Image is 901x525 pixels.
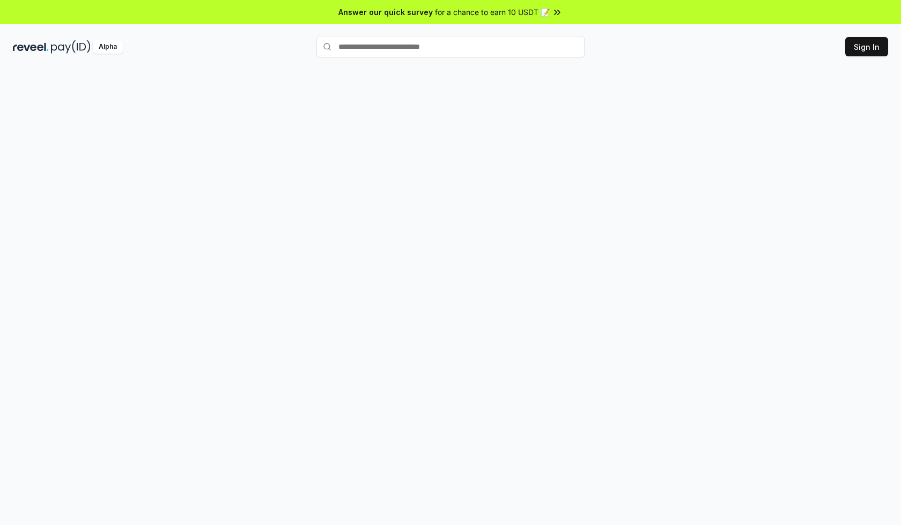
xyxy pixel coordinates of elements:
[338,6,433,18] span: Answer our quick survey
[13,40,49,54] img: reveel_dark
[845,37,888,56] button: Sign In
[51,40,91,54] img: pay_id
[435,6,550,18] span: for a chance to earn 10 USDT 📝
[93,40,123,54] div: Alpha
